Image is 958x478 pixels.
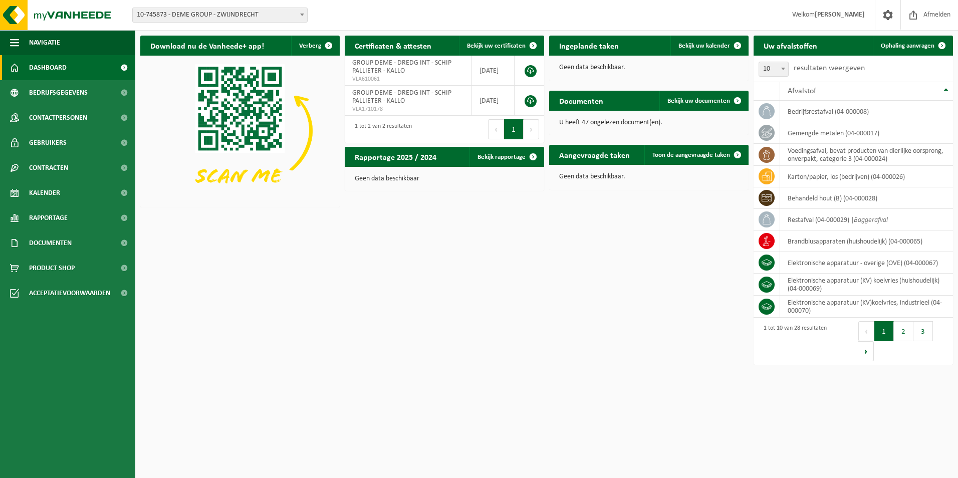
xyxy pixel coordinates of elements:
[352,59,451,75] span: GROUP DEME - DREDG INT - SCHIP PALLIETER - KALLO
[291,36,339,56] button: Verberg
[667,98,730,104] span: Bekijk uw documenten
[815,11,865,19] strong: [PERSON_NAME]
[29,30,60,55] span: Navigatie
[140,56,340,205] img: Download de VHEPlus App
[759,62,788,76] span: 10
[854,216,888,224] i: Baggerafval
[352,75,464,83] span: VLA610061
[350,118,412,140] div: 1 tot 2 van 2 resultaten
[780,252,953,274] td: elektronische apparatuur - overige (OVE) (04-000067)
[780,122,953,144] td: gemengde metalen (04-000017)
[132,8,308,23] span: 10-745873 - DEME GROUP - ZWIJNDRECHT
[780,101,953,122] td: bedrijfsrestafval (04-000008)
[794,64,865,72] label: resultaten weergeven
[472,56,515,86] td: [DATE]
[780,166,953,187] td: karton/papier, los (bedrijven) (04-000026)
[678,43,730,49] span: Bekijk uw kalender
[780,209,953,230] td: restafval (04-000029) |
[659,91,748,111] a: Bekijk uw documenten
[469,147,543,167] a: Bekijk rapportage
[29,180,60,205] span: Kalender
[29,230,72,256] span: Documenten
[299,43,321,49] span: Verberg
[524,119,539,139] button: Next
[788,87,816,95] span: Afvalstof
[29,105,87,130] span: Contactpersonen
[29,55,67,80] span: Dashboard
[549,36,629,55] h2: Ingeplande taken
[894,321,913,341] button: 2
[780,144,953,166] td: voedingsafval, bevat producten van dierlijke oorsprong, onverpakt, categorie 3 (04-000024)
[345,147,446,166] h2: Rapportage 2025 / 2024
[29,205,68,230] span: Rapportage
[670,36,748,56] a: Bekijk uw kalender
[873,36,952,56] a: Ophaling aanvragen
[780,296,953,318] td: elektronische apparatuur (KV)koelvries, industrieel (04-000070)
[881,43,934,49] span: Ophaling aanvragen
[780,274,953,296] td: elektronische apparatuur (KV) koelvries (huishoudelijk) (04-000069)
[345,36,441,55] h2: Certificaten & attesten
[488,119,504,139] button: Previous
[133,8,307,22] span: 10-745873 - DEME GROUP - ZWIJNDRECHT
[459,36,543,56] a: Bekijk uw certificaten
[29,130,67,155] span: Gebruikers
[549,91,613,110] h2: Documenten
[29,256,75,281] span: Product Shop
[352,105,464,113] span: VLA1710178
[754,36,827,55] h2: Uw afvalstoffen
[858,341,874,361] button: Next
[780,187,953,209] td: behandeld hout (B) (04-000028)
[759,320,827,362] div: 1 tot 10 van 28 resultaten
[559,64,739,71] p: Geen data beschikbaar.
[559,119,739,126] p: U heeft 47 ongelezen document(en).
[29,80,88,105] span: Bedrijfsgegevens
[780,230,953,252] td: brandblusapparaten (huishoudelijk) (04-000065)
[504,119,524,139] button: 1
[352,89,451,105] span: GROUP DEME - DREDG INT - SCHIP PALLIETER - KALLO
[913,321,933,341] button: 3
[355,175,534,182] p: Geen data beschikbaar
[467,43,526,49] span: Bekijk uw certificaten
[759,62,789,77] span: 10
[140,36,274,55] h2: Download nu de Vanheede+ app!
[858,321,874,341] button: Previous
[652,152,730,158] span: Toon de aangevraagde taken
[472,86,515,116] td: [DATE]
[29,155,68,180] span: Contracten
[559,173,739,180] p: Geen data beschikbaar.
[874,321,894,341] button: 1
[644,145,748,165] a: Toon de aangevraagde taken
[549,145,640,164] h2: Aangevraagde taken
[29,281,110,306] span: Acceptatievoorwaarden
